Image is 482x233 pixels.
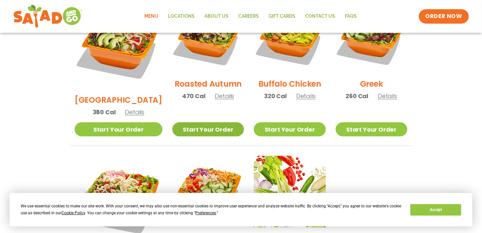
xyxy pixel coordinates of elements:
span: 380 Cal [93,108,116,116]
h2: Greek [360,78,383,90]
span: 470 Cal [182,92,205,100]
a: Start Your Order [172,122,244,137]
a: Menu [139,9,163,24]
a: Start Your Order [254,122,325,137]
img: Product photo for Thai Salad [172,156,244,227]
img: Product photo for BBQ Ranch Salad [75,2,162,89]
h2: [GEOGRAPHIC_DATA] [75,94,162,106]
a: FAQs [340,9,362,24]
img: Product photo for Build Your Own [254,156,325,227]
span: Preferences [195,211,216,215]
img: Product photo for Greek Salad [336,2,407,73]
a: GIFT CARDS [264,9,300,24]
nav: Menu [139,9,362,24]
a: About Us [200,9,233,24]
a: ORDER NOW [419,9,469,24]
div: Cookie Consent Prompt [10,193,472,226]
div: We use essential cookies to make our site work. With your consent, we may also use non-essential ... [21,203,402,217]
span: ORDER NOW [425,12,462,20]
span: 260 Cal [346,92,369,100]
img: Product photo for Roasted Autumn Salad [172,2,244,73]
span: 320 Cal [264,92,287,100]
h2: Roasted Autumn [175,78,242,90]
span: Details [378,92,397,100]
img: Product photo for Buffalo Chicken Salad [254,2,325,73]
span: Details [125,108,144,116]
a: Start Your Order [336,122,407,137]
h2: Buffalo Chicken [258,78,321,90]
a: Locations [163,9,200,24]
span: Cookie Policy [61,211,85,215]
a: Contact Us [300,9,340,24]
button: Accept [410,204,461,216]
img: new-SAG-logo-768×292 [13,3,83,30]
span: Details [296,92,316,100]
span: Details [215,92,234,100]
a: Careers [233,9,264,24]
a: Start Your Order [75,122,162,137]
